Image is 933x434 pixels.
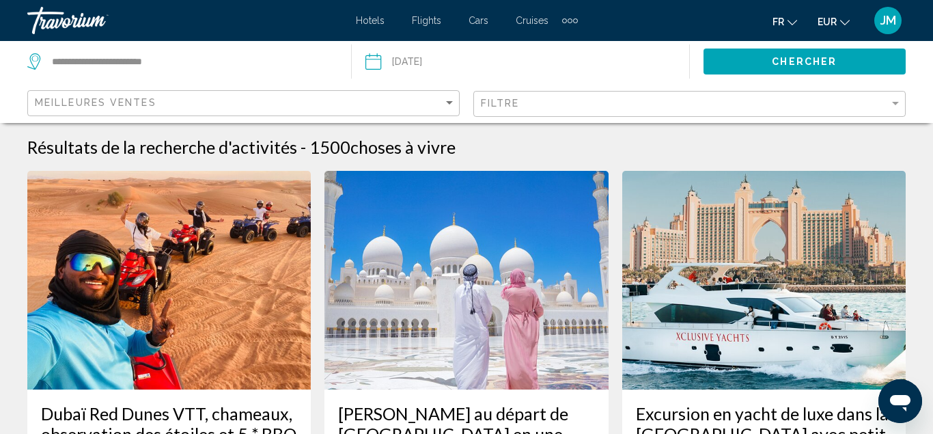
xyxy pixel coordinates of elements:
[27,137,297,157] h1: Résultats de la recherche d'activités
[772,57,837,68] span: Chercher
[365,41,689,82] button: Date: Sep 19, 2025
[516,15,548,26] a: Cruises
[704,49,906,74] button: Chercher
[27,7,342,34] a: Travorium
[818,16,837,27] span: EUR
[880,14,896,27] span: JM
[772,12,797,31] button: Change language
[309,137,456,157] h2: 1500
[324,171,608,390] img: 2a.jpg
[772,16,784,27] span: fr
[481,98,520,109] span: Filtre
[35,98,456,109] mat-select: Sort by
[27,171,311,390] img: d8.jpg
[356,15,385,26] a: Hotels
[35,97,156,108] span: Meilleures ventes
[301,137,306,157] span: -
[818,12,850,31] button: Change currency
[562,10,578,31] button: Extra navigation items
[350,137,456,157] span: choses à vivre
[878,379,922,423] iframe: Bouton de lancement de la fenêtre de messagerie
[622,171,906,390] img: 0a.jpg
[473,90,906,118] button: Filter
[469,15,488,26] a: Cars
[412,15,441,26] a: Flights
[870,6,906,35] button: User Menu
